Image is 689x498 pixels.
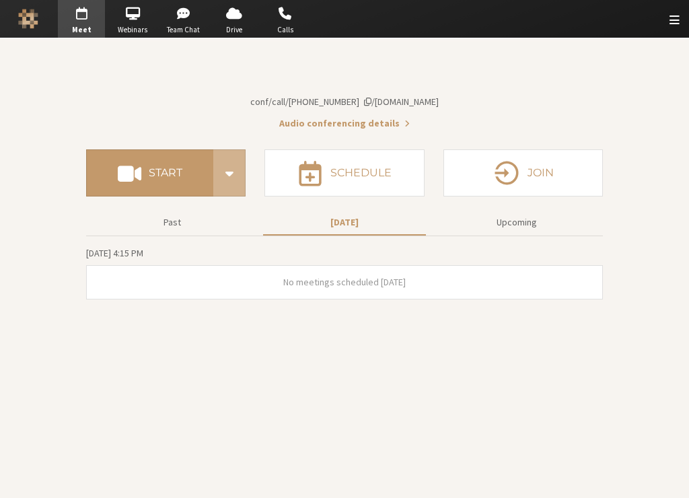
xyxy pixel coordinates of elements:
span: [DATE] 4:15 PM [86,247,143,259]
img: Iotum [18,9,38,29]
button: Start [86,149,213,197]
section: Account details [86,62,603,131]
span: Webinars [109,24,156,36]
span: Copy my meeting room link [250,96,439,108]
h4: Join [528,168,554,178]
button: Past [91,211,254,234]
button: Schedule [264,149,424,197]
div: Start conference options [213,149,246,197]
span: Calls [262,24,309,36]
h4: Start [149,168,182,178]
span: Meet [58,24,105,36]
span: Team Chat [160,24,207,36]
button: Audio conferencing details [279,116,410,131]
section: Today's Meetings [86,246,603,299]
button: [DATE] [263,211,426,234]
button: Upcoming [435,211,598,234]
span: No meetings scheduled [DATE] [283,276,406,288]
button: Join [443,149,603,197]
span: Drive [211,24,258,36]
button: Copy my meeting room linkCopy my meeting room link [250,95,439,109]
h4: Schedule [330,168,392,178]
